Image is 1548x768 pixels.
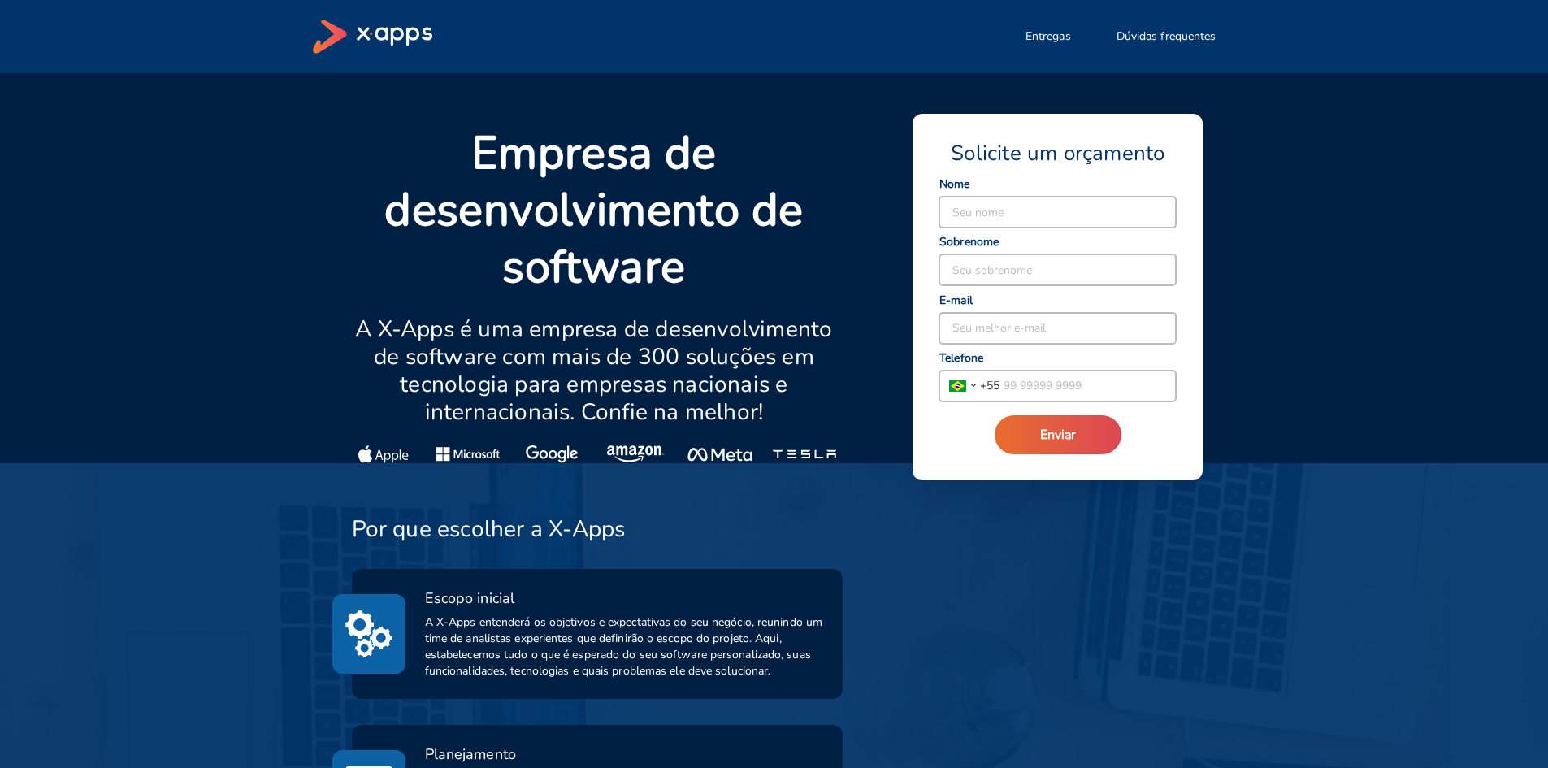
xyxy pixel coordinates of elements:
span: A X-Apps entenderá os objetivos e expectativas do seu negócio, reunindo um time de analistas expe... [425,614,824,679]
p: Empresa de desenvolvimento de software [352,125,837,296]
span: Escopo inicial [425,588,514,608]
img: Tesla [772,445,836,463]
button: Enviar [995,415,1121,454]
span: Enviar [1040,426,1076,444]
span: Solicite um orçamento [951,140,1164,167]
p: A X-Apps é uma empresa de desenvolvimento de software com mais de 300 soluções em tecnologia para... [352,315,837,426]
img: Google [526,445,579,463]
span: Entregas [1025,28,1071,45]
span: Dúvidas frequentes [1117,28,1216,45]
img: Microsoft [436,445,500,463]
img: Apple [358,445,409,463]
span: Planejamento [425,744,516,764]
span: + 55 [980,377,999,394]
button: Entregas [1006,20,1091,53]
img: method1_initial_scope.svg [345,607,392,661]
input: Seu nome [939,197,1176,228]
img: Meta [687,445,752,463]
h3: Por que escolher a X-Apps [352,515,626,543]
input: Seu sobrenome [939,254,1176,285]
input: Seu melhor e-mail [939,313,1176,344]
input: 99 99999 9999 [999,371,1176,401]
img: Amazon [607,445,666,463]
button: Dúvidas frequentes [1097,20,1236,53]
